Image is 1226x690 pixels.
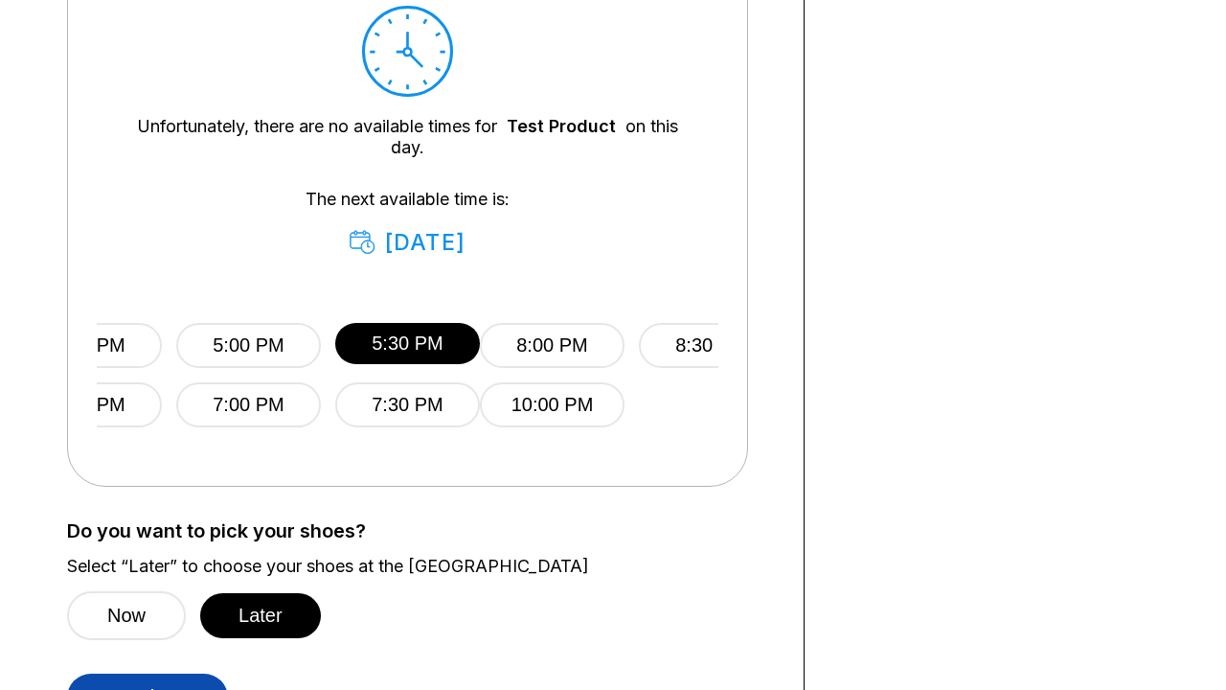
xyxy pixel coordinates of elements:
[67,520,775,541] label: Do you want to pick your shoes?
[480,382,624,427] button: 10:00 PM
[350,229,465,256] div: [DATE]
[200,593,321,638] button: Later
[335,382,480,427] button: 7:30 PM
[176,323,321,368] button: 5:00 PM
[67,556,775,577] label: Select “Later” to choose your shoes at the [GEOGRAPHIC_DATA]
[67,591,186,640] button: Now
[176,382,321,427] button: 7:00 PM
[125,116,690,158] div: Unfortunately, there are no available times for on this day.
[480,323,624,368] button: 8:00 PM
[507,116,616,136] a: Test Product
[639,323,783,368] button: 8:30 PM
[335,323,480,364] button: 5:30 PM
[125,189,690,256] div: The next available time is:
